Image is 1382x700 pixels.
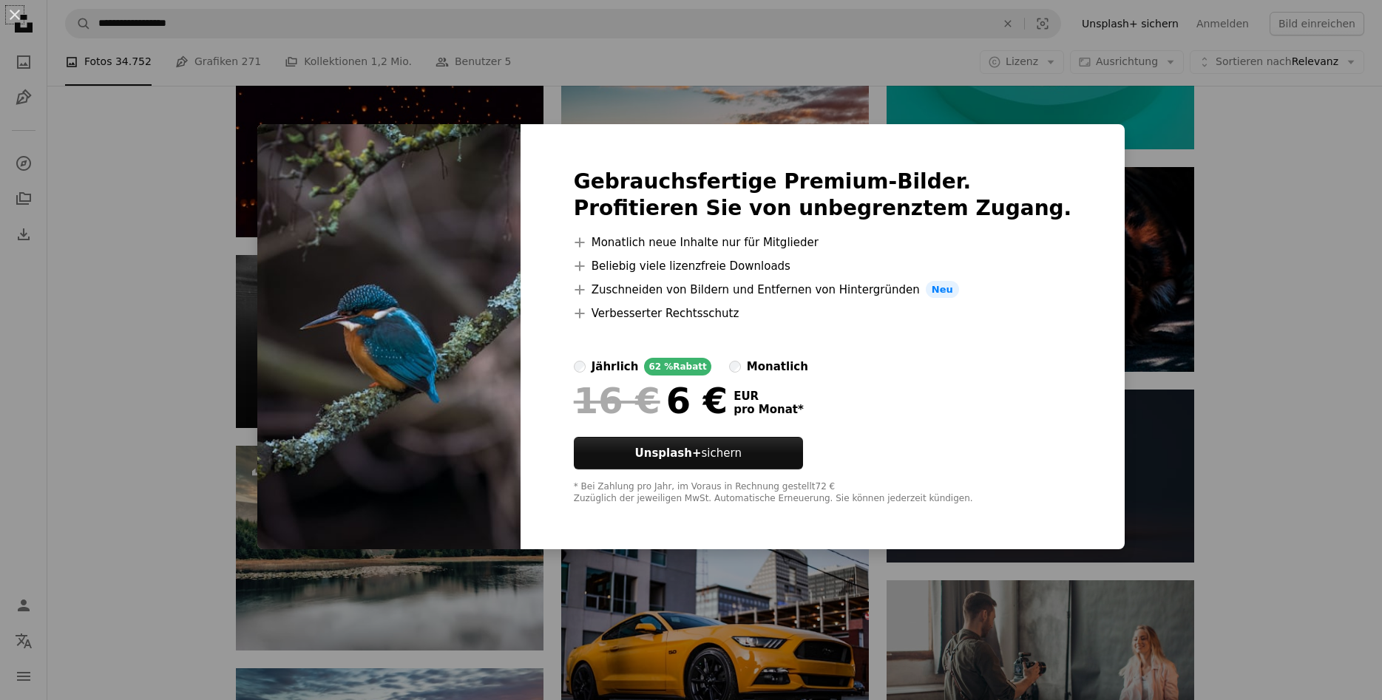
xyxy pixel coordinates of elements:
[574,437,803,469] button: Unsplash+sichern
[257,124,521,550] img: premium_photo-1675767934629-58ba44fd9207
[574,169,1072,222] h2: Gebrauchsfertige Premium-Bilder. Profitieren Sie von unbegrenztem Zugang.
[729,361,741,373] input: monatlich
[574,381,728,420] div: 6 €
[926,281,959,299] span: Neu
[574,305,1072,322] li: Verbesserter Rechtsschutz
[574,361,586,373] input: jährlich62 %Rabatt
[747,358,808,376] div: monatlich
[635,446,702,460] strong: Unsplash+
[574,234,1072,251] li: Monatlich neue Inhalte nur für Mitglieder
[574,257,1072,275] li: Beliebig viele lizenzfreie Downloads
[574,481,1072,505] div: * Bei Zahlung pro Jahr, im Voraus in Rechnung gestellt 72 € Zuzüglich der jeweiligen MwSt. Automa...
[734,403,804,416] span: pro Monat *
[592,358,639,376] div: jährlich
[574,381,660,420] span: 16 €
[644,358,711,376] div: 62 % Rabatt
[734,390,804,403] span: EUR
[574,281,1072,299] li: Zuschneiden von Bildern und Entfernen von Hintergründen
